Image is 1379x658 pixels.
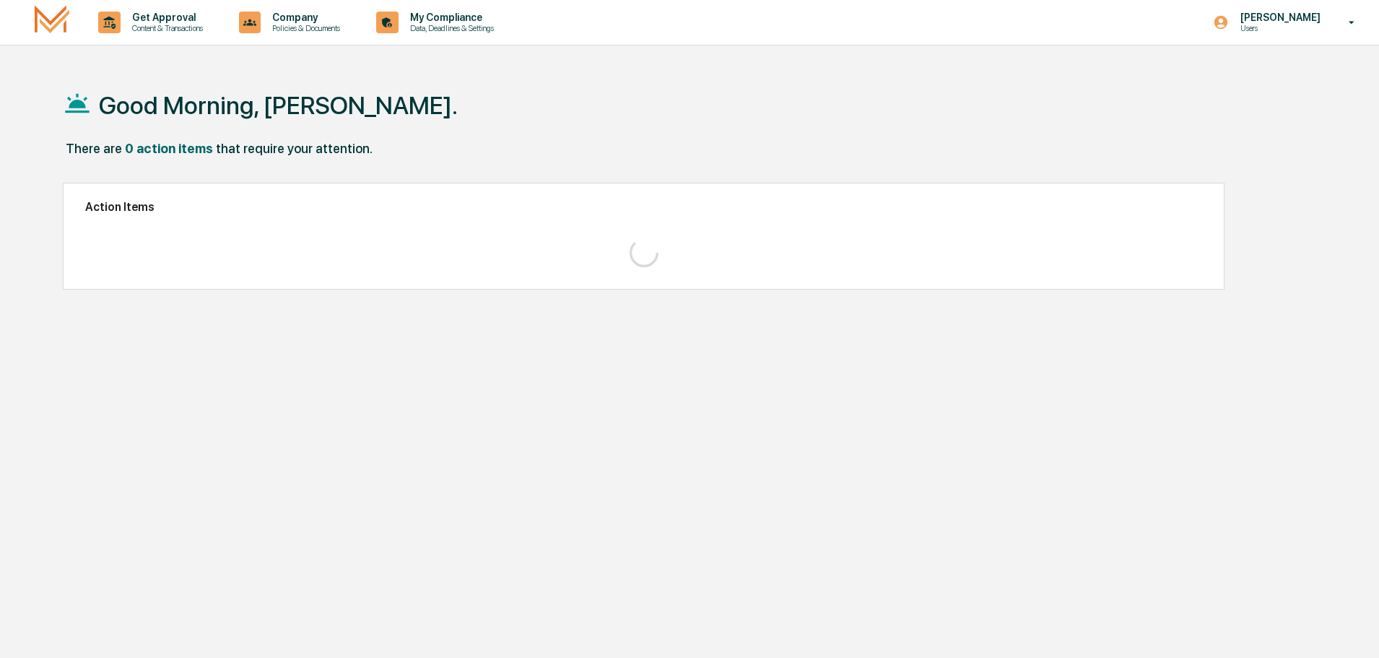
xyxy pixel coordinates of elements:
[261,23,347,33] p: Policies & Documents
[216,141,373,156] div: that require your attention.
[1229,12,1328,23] p: [PERSON_NAME]
[399,23,501,33] p: Data, Deadlines & Settings
[125,141,213,156] div: 0 action items
[66,141,122,156] div: There are
[121,23,210,33] p: Content & Transactions
[35,5,69,39] img: logo
[85,200,1202,214] h2: Action Items
[121,12,210,23] p: Get Approval
[99,91,458,120] h1: Good Morning, [PERSON_NAME].
[261,12,347,23] p: Company
[399,12,501,23] p: My Compliance
[1229,23,1328,33] p: Users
